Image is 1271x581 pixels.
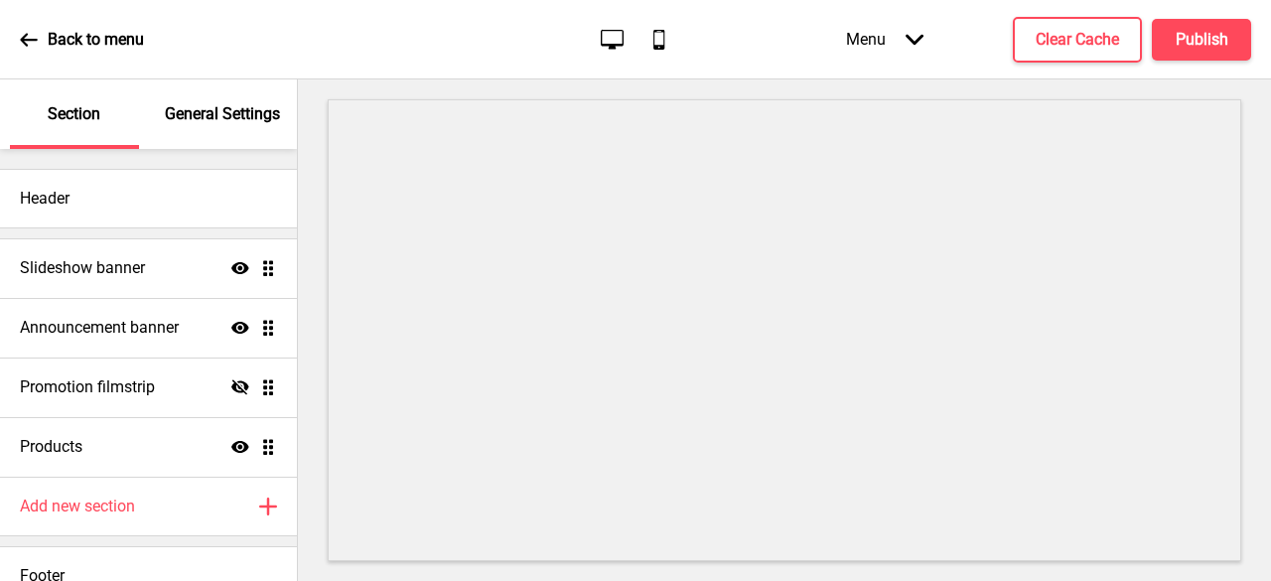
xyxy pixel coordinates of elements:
h4: Publish [1176,29,1228,51]
button: Clear Cache [1013,17,1142,63]
a: Back to menu [20,13,144,67]
p: Back to menu [48,29,144,51]
p: General Settings [165,103,280,125]
button: Publish [1152,19,1251,61]
h4: Announcement banner [20,317,179,339]
h4: Clear Cache [1036,29,1119,51]
h4: Header [20,188,70,210]
h4: Add new section [20,496,135,517]
p: Section [48,103,100,125]
h4: Promotion filmstrip [20,376,155,398]
h4: Products [20,436,82,458]
div: Menu [826,10,943,69]
h4: Slideshow banner [20,257,145,279]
